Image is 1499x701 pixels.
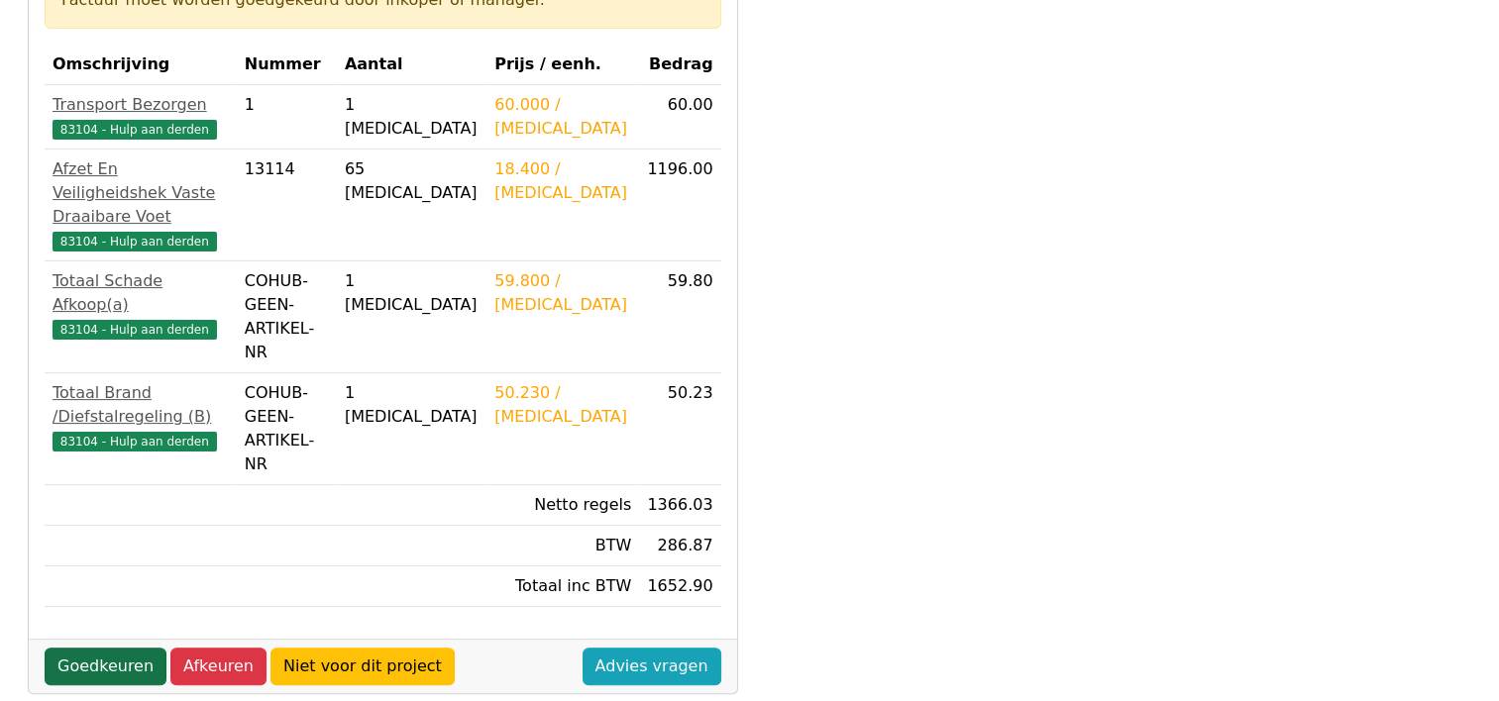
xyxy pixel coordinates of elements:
div: 65 [MEDICAL_DATA] [345,157,479,205]
td: Netto regels [486,485,639,526]
td: COHUB-GEEN-ARTIKEL-NR [237,373,337,485]
div: Transport Bezorgen [53,93,229,117]
th: Prijs / eenh. [486,45,639,85]
div: 60.000 / [MEDICAL_DATA] [494,93,631,141]
td: 1652.90 [639,566,720,607]
td: 1366.03 [639,485,720,526]
div: Totaal Schade Afkoop(a) [53,269,229,317]
span: 83104 - Hulp aan derden [53,320,217,340]
th: Bedrag [639,45,720,85]
td: 286.87 [639,526,720,566]
div: 59.800 / [MEDICAL_DATA] [494,269,631,317]
div: Totaal Brand /Diefstalregeling (B) [53,381,229,429]
th: Aantal [337,45,486,85]
a: Advies vragen [583,648,721,685]
a: Niet voor dit project [270,648,455,685]
td: COHUB-GEEN-ARTIKEL-NR [237,261,337,373]
div: 1 [MEDICAL_DATA] [345,381,479,429]
div: 50.230 / [MEDICAL_DATA] [494,381,631,429]
th: Nummer [237,45,337,85]
a: Totaal Brand /Diefstalregeling (B)83104 - Hulp aan derden [53,381,229,452]
div: 1 [MEDICAL_DATA] [345,93,479,141]
div: 18.400 / [MEDICAL_DATA] [494,157,631,205]
span: 83104 - Hulp aan derden [53,232,217,251]
span: 83104 - Hulp aan derden [53,120,217,140]
a: Afkeuren [170,648,267,685]
td: Totaal inc BTW [486,566,639,607]
a: Transport Bezorgen83104 - Hulp aan derden [53,93,229,141]
span: 83104 - Hulp aan derden [53,432,217,451]
a: Goedkeuren [45,648,166,685]
div: 1 [MEDICAL_DATA] [345,269,479,317]
td: 50.23 [639,373,720,485]
a: Afzet En Veiligheidshek Vaste Draaibare Voet83104 - Hulp aan derden [53,157,229,252]
th: Omschrijving [45,45,237,85]
a: Totaal Schade Afkoop(a)83104 - Hulp aan derden [53,269,229,341]
td: 1196.00 [639,150,720,261]
td: 60.00 [639,85,720,150]
div: Afzet En Veiligheidshek Vaste Draaibare Voet [53,157,229,229]
td: BTW [486,526,639,566]
td: 59.80 [639,261,720,373]
td: 1 [237,85,337,150]
td: 13114 [237,150,337,261]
